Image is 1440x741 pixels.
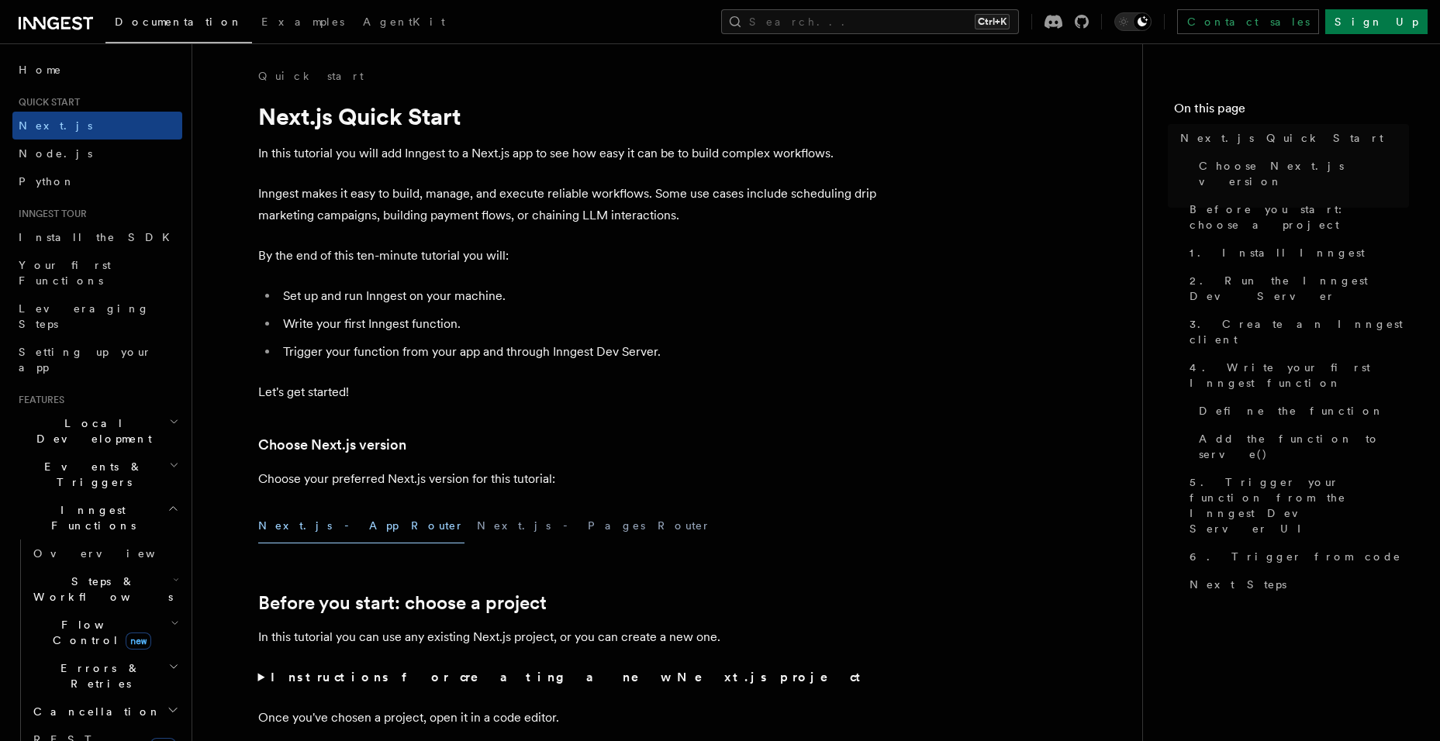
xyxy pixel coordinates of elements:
button: Flow Controlnew [27,611,182,654]
a: Next Steps [1183,570,1409,598]
p: Once you've chosen a project, open it in a code editor. [258,707,879,729]
a: Install the SDK [12,223,182,251]
p: Let's get started! [258,381,879,403]
span: Overview [33,547,193,560]
li: Write your first Inngest function. [278,313,879,335]
a: Contact sales [1177,9,1319,34]
a: Before you start: choose a project [1183,195,1409,239]
kbd: Ctrl+K [975,14,1010,29]
a: Choose Next.js version [258,434,406,456]
button: Cancellation [27,698,182,725]
span: Next.js Quick Start [1180,130,1383,146]
span: Your first Functions [19,259,111,287]
p: In this tutorial you will add Inngest to a Next.js app to see how easy it can be to build complex... [258,143,879,164]
button: Local Development [12,409,182,453]
span: Errors & Retries [27,660,168,691]
strong: Instructions for creating a new Next.js project [271,670,867,684]
span: Install the SDK [19,231,179,243]
summary: Instructions for creating a new Next.js project [258,667,879,688]
span: Leveraging Steps [19,302,150,330]
p: Choose your preferred Next.js version for this tutorial: [258,468,879,490]
button: Inngest Functions [12,496,182,539]
span: Next.js [19,119,92,132]
span: Python [19,175,75,188]
a: Sign Up [1325,9,1428,34]
a: Setting up your app [12,338,182,381]
button: Next.js - App Router [258,508,464,543]
li: Set up and run Inngest on your machine. [278,285,879,307]
span: Home [19,62,62,78]
span: Quick start [12,96,80,109]
button: Toggle dark mode [1114,12,1152,31]
span: Define the function [1199,403,1384,419]
span: Local Development [12,415,169,446]
a: Next.js Quick Start [1174,124,1409,152]
span: Inngest tour [12,208,87,220]
span: Cancellation [27,704,161,719]
button: Steps & Workflows [27,567,182,611]
a: Next.js [12,112,182,140]
p: In this tutorial you can use any existing Next.js project, or you can create a new one. [258,626,879,648]
h1: Next.js Quick Start [258,102,879,130]
a: Your first Functions [12,251,182,295]
span: Before you start: choose a project [1190,202,1409,233]
button: Next.js - Pages Router [477,508,711,543]
a: 3. Create an Inngest client [1183,310,1409,353]
span: AgentKit [363,16,445,28]
a: Add the function to serve() [1193,425,1409,468]
span: 6. Trigger from code [1190,549,1401,564]
span: Node.js [19,147,92,160]
span: Add the function to serve() [1199,431,1409,462]
button: Search...Ctrl+K [721,9,1019,34]
a: Define the function [1193,397,1409,425]
span: Documentation [115,16,243,28]
span: Flow Control [27,617,171,648]
a: Quick start [258,68,364,84]
a: Examples [252,5,354,42]
a: 2. Run the Inngest Dev Server [1183,267,1409,310]
span: 3. Create an Inngest client [1190,316,1409,347]
span: Inngest Functions [12,502,167,533]
a: Leveraging Steps [12,295,182,338]
p: By the end of this ten-minute tutorial you will: [258,245,879,267]
span: 1. Install Inngest [1190,245,1365,260]
a: 5. Trigger your function from the Inngest Dev Server UI [1183,468,1409,543]
span: 4. Write your first Inngest function [1190,360,1409,391]
a: Home [12,56,182,84]
span: Examples [261,16,344,28]
span: 2. Run the Inngest Dev Server [1190,273,1409,304]
p: Inngest makes it easy to build, manage, and execute reliable workflows. Some use cases include sc... [258,183,879,226]
a: 1. Install Inngest [1183,239,1409,267]
button: Events & Triggers [12,453,182,496]
span: Features [12,394,64,406]
span: Choose Next.js version [1199,158,1409,189]
li: Trigger your function from your app and through Inngest Dev Server. [278,341,879,363]
span: Steps & Workflows [27,574,173,605]
a: 4. Write your first Inngest function [1183,353,1409,397]
button: Errors & Retries [27,654,182,698]
a: Documentation [105,5,252,43]
a: Node.js [12,140,182,167]
a: Before you start: choose a project [258,592,547,614]
a: Python [12,167,182,195]
h4: On this page [1174,99,1409,124]
a: Choose Next.js version [1193,152,1409,195]
span: Next Steps [1190,577,1286,592]
span: Setting up your app [19,346,152,374]
a: Overview [27,539,182,567]
span: new [126,632,151,650]
span: Events & Triggers [12,459,169,490]
a: AgentKit [354,5,454,42]
a: 6. Trigger from code [1183,543,1409,570]
span: 5. Trigger your function from the Inngest Dev Server UI [1190,474,1409,536]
